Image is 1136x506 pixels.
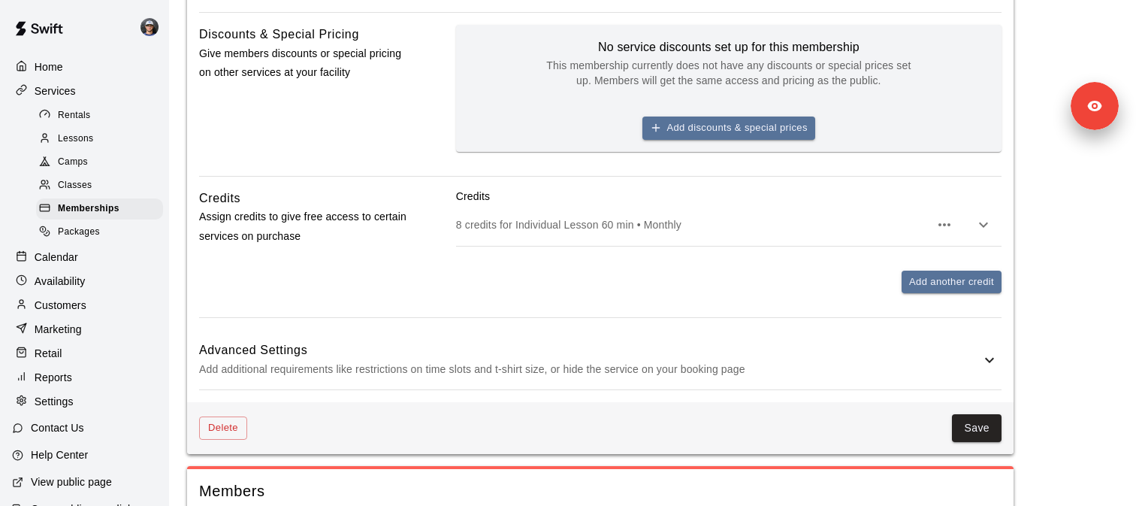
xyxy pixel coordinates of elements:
h6: Discounts & Special Pricing [199,25,359,44]
div: Camps [36,152,163,173]
a: Customers [12,294,157,317]
span: Camps [58,155,88,170]
a: Memberships [36,198,169,221]
span: Lessons [58,132,94,147]
a: Classes [36,174,169,198]
h6: Credits [199,189,240,208]
span: Memberships [58,201,119,217]
p: 8 credits for Individual Lesson 60 min • Monthly [456,217,929,232]
div: Packages [36,222,163,243]
a: Settings [12,390,157,413]
button: Add discounts & special prices [642,117,815,140]
a: Calendar [12,246,157,268]
div: Advanced SettingsAdd additional requirements like restrictions on time slots and t-shirt size, or... [199,330,1002,389]
a: Marketing [12,318,157,341]
a: Camps [36,151,169,174]
button: Save [952,414,1002,442]
a: Rentals [36,104,169,127]
div: Classes [36,175,163,196]
button: Delete [199,417,247,440]
button: Add another credit [902,271,1002,294]
p: Help Center [31,447,88,462]
div: Rentals [36,105,163,126]
span: Packages [58,225,100,240]
div: 8 credits for Individual Lesson 60 min • Monthly [456,204,1002,246]
h6: Advanced Settings [199,341,980,360]
img: Mason Edwards [140,18,159,36]
p: View public page [31,474,112,489]
a: Home [12,56,157,78]
a: Retail [12,342,157,365]
div: Mason Edwards [137,12,169,42]
div: Lessons [36,129,163,150]
a: Availability [12,270,157,292]
div: Memberships [36,198,163,220]
p: Assign credits to give free access to certain services on purchase [199,208,408,245]
a: Packages [36,221,169,244]
p: Credits [456,189,1002,204]
a: Reports [12,366,157,389]
span: Classes [58,178,92,193]
p: Contact Us [31,420,84,435]
p: Services [35,83,76,98]
a: Lessons [36,127,169,150]
span: Rentals [58,108,91,123]
p: Home [35,59,63,74]
p: This membership currently does not have any discounts or special prices set up. Members will get ... [541,58,917,88]
span: Members [199,481,1002,501]
p: Add additional requirements like restrictions on time slots and t-shirt size, or hide the service... [199,360,980,379]
p: Calendar [35,250,78,265]
a: Services [12,80,157,102]
p: Reports [35,370,72,385]
p: Availability [35,274,86,289]
p: Settings [35,394,74,409]
p: Marketing [35,322,82,337]
p: Give members discounts or special pricing on other services at your facility [199,44,408,82]
p: Retail [35,346,62,361]
h6: No service discounts set up for this membership [541,37,917,58]
p: Customers [35,298,86,313]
